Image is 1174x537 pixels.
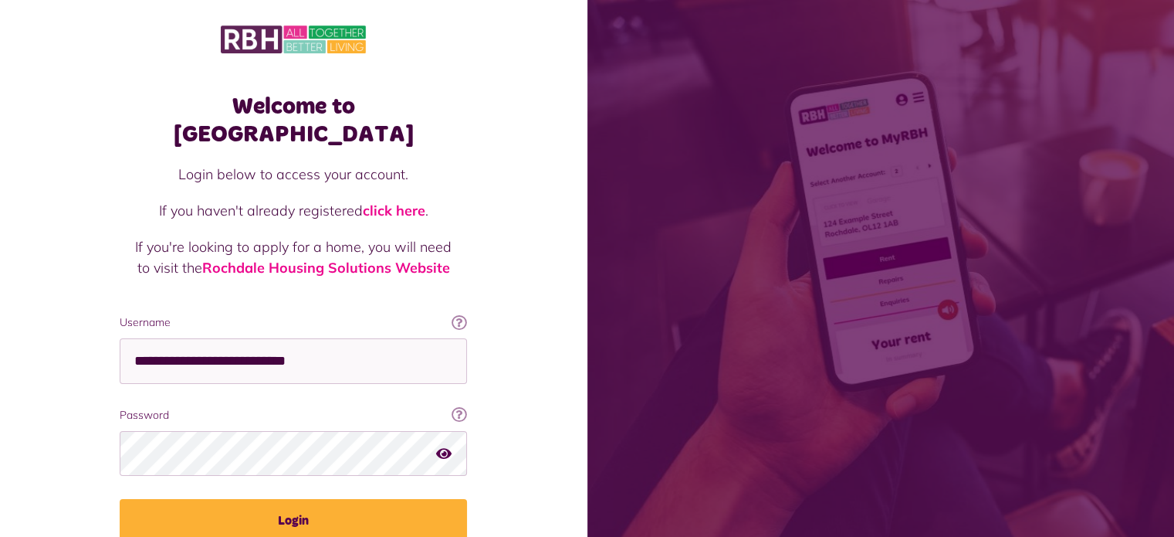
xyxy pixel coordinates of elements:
p: If you haven't already registered . [135,200,452,221]
p: Login below to access your account. [135,164,452,185]
a: click here [363,202,425,219]
img: MyRBH [221,23,366,56]
label: Password [120,407,467,423]
label: Username [120,314,467,331]
a: Rochdale Housing Solutions Website [202,259,450,277]
h1: Welcome to [GEOGRAPHIC_DATA] [120,93,467,148]
p: If you're looking to apply for a home, you will need to visit the [135,236,452,278]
